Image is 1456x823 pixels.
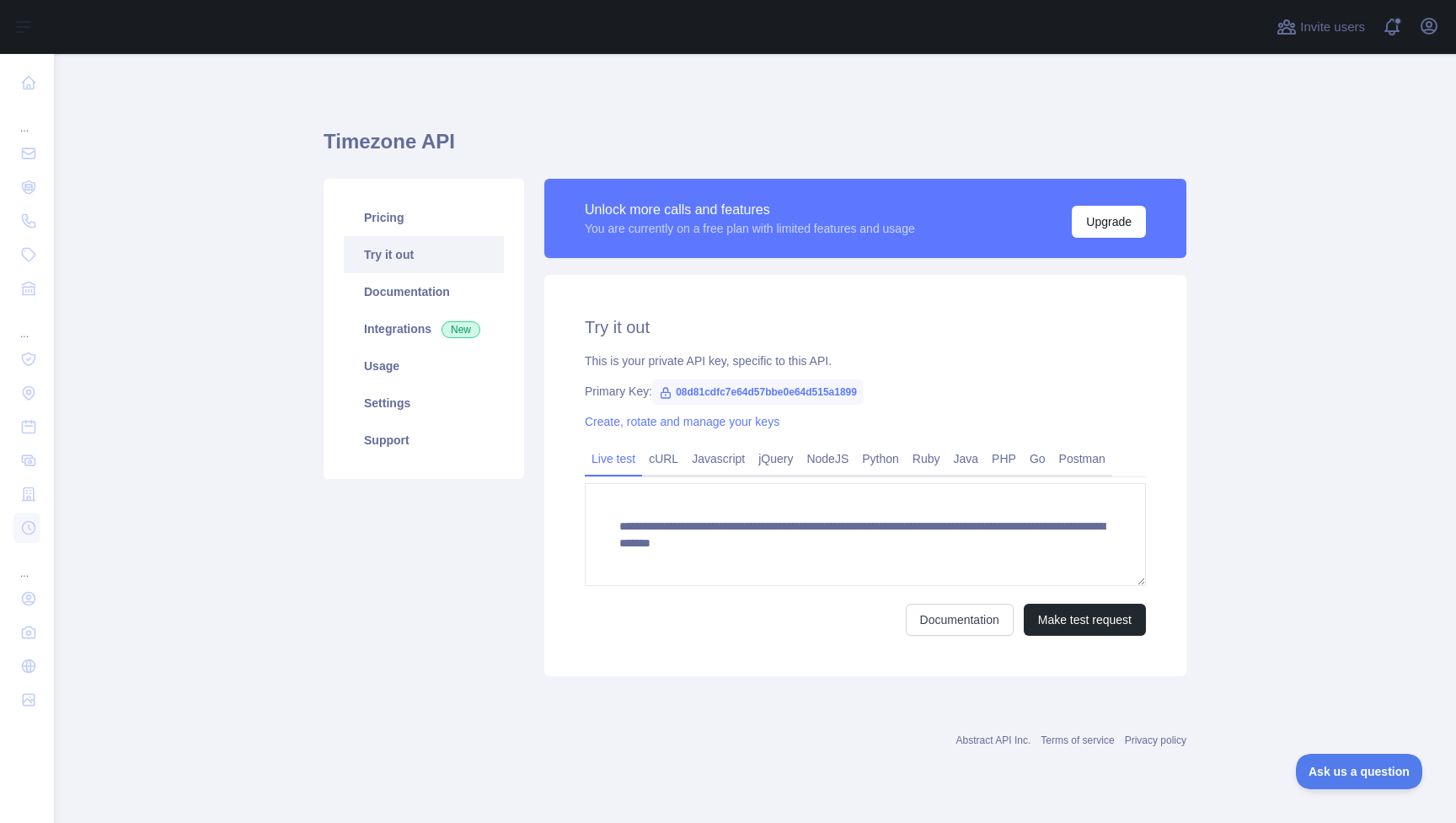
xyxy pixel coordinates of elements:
a: Pricing [344,199,504,236]
a: Settings [344,385,504,422]
a: PHP [985,445,1023,472]
a: Terms of service [1041,734,1114,746]
div: You are currently on a free plan with limited features and usage [585,220,915,237]
div: ... [13,307,40,341]
div: ... [13,546,40,580]
a: Abstract API Inc. [956,734,1031,746]
a: Python [855,445,906,472]
span: New [442,321,480,338]
button: Upgrade [1072,206,1146,238]
a: Integrations New [344,310,504,347]
a: Live test [585,445,642,472]
div: Unlock more calls and features [585,200,915,220]
a: cURL [642,445,685,472]
div: ... [13,101,40,135]
div: This is your private API key, specific to this API. [585,352,1146,369]
a: jQuery [752,445,800,472]
span: Invite users [1300,18,1365,37]
a: Privacy policy [1125,734,1186,746]
h2: Try it out [585,315,1146,339]
div: Primary Key: [585,383,1146,400]
a: Documentation [906,604,1014,636]
button: Invite users [1273,13,1368,40]
a: Go [1023,445,1052,472]
button: Make test request [1024,604,1146,636]
a: Support [344,422,504,459]
h1: Timezone API [324,128,1186,169]
a: Java [947,445,986,472]
a: Postman [1052,445,1112,472]
a: Javascript [685,445,752,472]
a: Usage [344,347,504,385]
a: NodeJS [800,445,855,472]
iframe: Toggle Customer Support [1296,754,1422,789]
a: Create, rotate and manage your keys [585,415,779,428]
a: Try it out [344,236,504,273]
span: 08d81cdfc7e64d57bbe0e64d515a1899 [652,379,864,405]
a: Documentation [344,273,504,310]
a: Ruby [906,445,947,472]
